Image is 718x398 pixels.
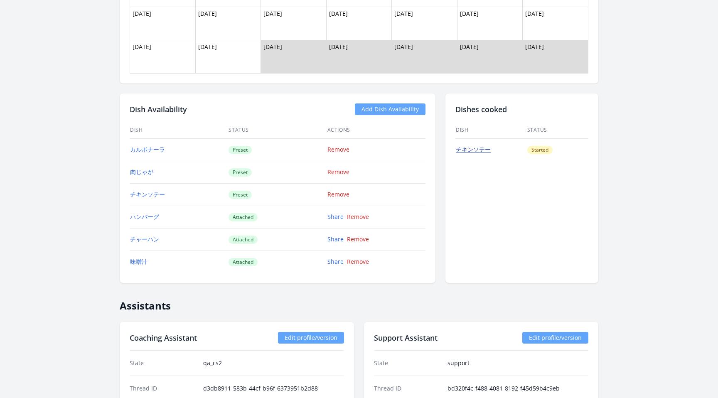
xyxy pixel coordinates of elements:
[228,122,327,139] th: Status
[448,384,588,393] dd: bd320f4c-f488-4081-8192-f45d59b4c9eb
[130,332,197,344] h2: Coaching Assistant
[130,103,187,115] h2: Dish Availability
[229,213,258,221] span: Attached
[120,293,598,312] h2: Assistants
[229,146,252,154] span: Preset
[455,122,527,139] th: Dish
[448,359,588,367] dd: support
[374,332,438,344] h2: Support Assistant
[130,122,228,139] th: Dish
[347,213,369,221] a: Remove
[327,122,425,139] th: Actions
[130,359,197,367] dt: State
[195,40,261,73] td: [DATE]
[229,236,258,244] span: Attached
[130,40,196,73] td: [DATE]
[327,168,349,176] a: Remove
[203,359,344,367] dd: qa_cs2
[229,168,252,177] span: Preset
[229,191,252,199] span: Preset
[347,235,369,243] a: Remove
[261,40,327,73] td: [DATE]
[130,235,159,243] a: チャーハン
[456,145,491,153] a: チキンソテー
[527,122,589,139] th: Status
[374,384,441,393] dt: Thread ID
[527,146,553,154] span: Started
[327,235,344,243] a: Share
[355,103,425,115] a: Add Dish Availability
[130,213,159,221] a: ハンバーグ
[523,40,588,73] td: [DATE]
[203,384,344,393] dd: d3db8911-583b-44cf-b96f-6373951b2d88
[522,332,588,344] a: Edit profile/version
[278,332,344,344] a: Edit profile/version
[229,258,258,266] span: Attached
[523,7,588,40] td: [DATE]
[327,258,344,265] a: Share
[130,145,165,153] a: カルボナーラ
[130,190,165,198] a: チキンソテー
[457,7,523,40] td: [DATE]
[392,40,457,73] td: [DATE]
[327,213,344,221] a: Share
[457,40,523,73] td: [DATE]
[374,359,441,367] dt: State
[195,7,261,40] td: [DATE]
[130,7,196,40] td: [DATE]
[327,190,349,198] a: Remove
[130,384,197,393] dt: Thread ID
[455,103,588,115] h2: Dishes cooked
[130,258,148,265] a: 味噌汁
[327,145,349,153] a: Remove
[347,258,369,265] a: Remove
[326,7,392,40] td: [DATE]
[326,40,392,73] td: [DATE]
[392,7,457,40] td: [DATE]
[261,7,327,40] td: [DATE]
[130,168,153,176] a: 肉じゃが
